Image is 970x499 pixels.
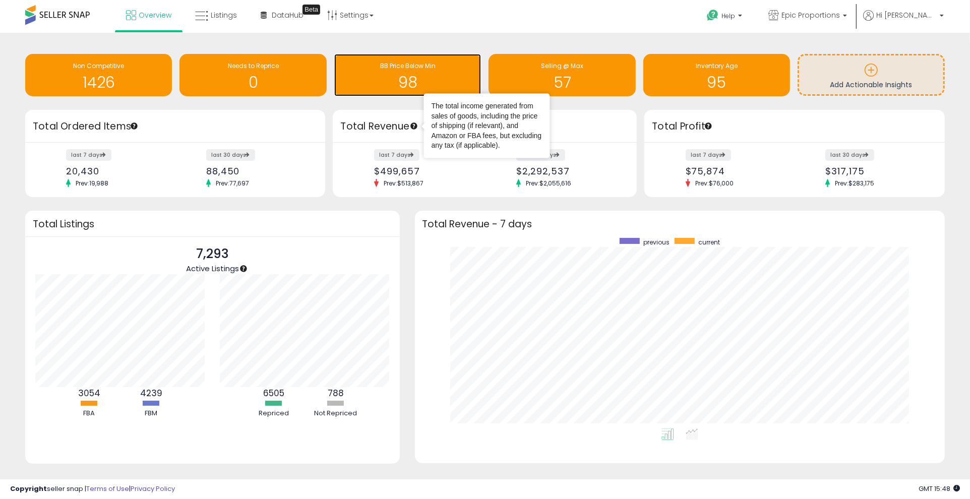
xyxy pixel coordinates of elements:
[131,484,175,493] a: Privacy Policy
[30,74,167,91] h1: 1426
[302,5,320,15] div: Tooltip anchor
[73,61,124,70] span: Non Competitive
[139,10,171,20] span: Overview
[25,54,172,96] a: Non Competitive 1426
[71,179,113,188] span: Prev: 19,988
[690,179,739,188] span: Prev: $76,000
[380,61,436,70] span: BB Price Below Min
[919,484,960,493] span: 2025-09-17 15:48 GMT
[66,166,167,176] div: 20,430
[643,238,670,246] span: previous
[206,149,255,161] label: last 30 days
[306,409,366,418] div: Not Repriced
[652,119,937,134] h3: Total Profit
[494,74,630,91] h1: 57
[186,263,239,274] span: Active Listings
[686,149,731,161] label: last 7 days
[643,54,790,96] a: Inventory Age 95
[33,220,392,228] h3: Total Listings
[409,121,418,131] div: Tooltip anchor
[121,409,181,418] div: FBM
[239,264,248,273] div: Tooltip anchor
[876,10,937,20] span: Hi [PERSON_NAME]
[521,179,576,188] span: Prev: $2,055,616
[339,74,476,91] h1: 98
[541,61,583,70] span: Selling @ Max
[489,54,635,96] a: Selling @ Max 57
[244,409,304,418] div: Repriced
[422,220,938,228] h3: Total Revenue - 7 days
[211,10,237,20] span: Listings
[186,244,239,264] p: 7,293
[130,121,139,131] div: Tooltip anchor
[66,149,111,161] label: last 7 days
[86,484,129,493] a: Terms of Use
[10,484,175,494] div: seller snap | |
[863,10,944,33] a: Hi [PERSON_NAME]
[648,74,785,91] h1: 95
[10,484,47,493] strong: Copyright
[379,179,429,188] span: Prev: $513,867
[432,101,542,151] div: The total income generated from sales of goods, including the price of shipping (if relevant), an...
[799,55,943,94] a: Add Actionable Insights
[698,238,720,246] span: current
[340,119,629,134] h3: Total Revenue
[706,9,719,22] i: Get Help
[59,409,119,418] div: FBA
[696,61,738,70] span: Inventory Age
[825,166,927,176] div: $317,175
[721,12,735,20] span: Help
[211,179,254,188] span: Prev: 77,697
[228,61,279,70] span: Needs to Reprice
[374,149,419,161] label: last 7 days
[263,387,284,399] b: 6505
[328,387,344,399] b: 788
[516,166,620,176] div: $2,292,537
[830,179,879,188] span: Prev: $283,175
[374,166,477,176] div: $499,657
[699,2,752,33] a: Help
[704,121,713,131] div: Tooltip anchor
[272,10,304,20] span: DataHub
[78,387,100,399] b: 3054
[206,166,308,176] div: 88,450
[686,166,787,176] div: $75,874
[825,149,874,161] label: last 30 days
[179,54,326,96] a: Needs to Reprice 0
[140,387,162,399] b: 4239
[185,74,321,91] h1: 0
[334,54,481,96] a: BB Price Below Min 98
[781,10,840,20] span: Epic Proportions
[830,80,913,90] span: Add Actionable Insights
[33,119,318,134] h3: Total Ordered Items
